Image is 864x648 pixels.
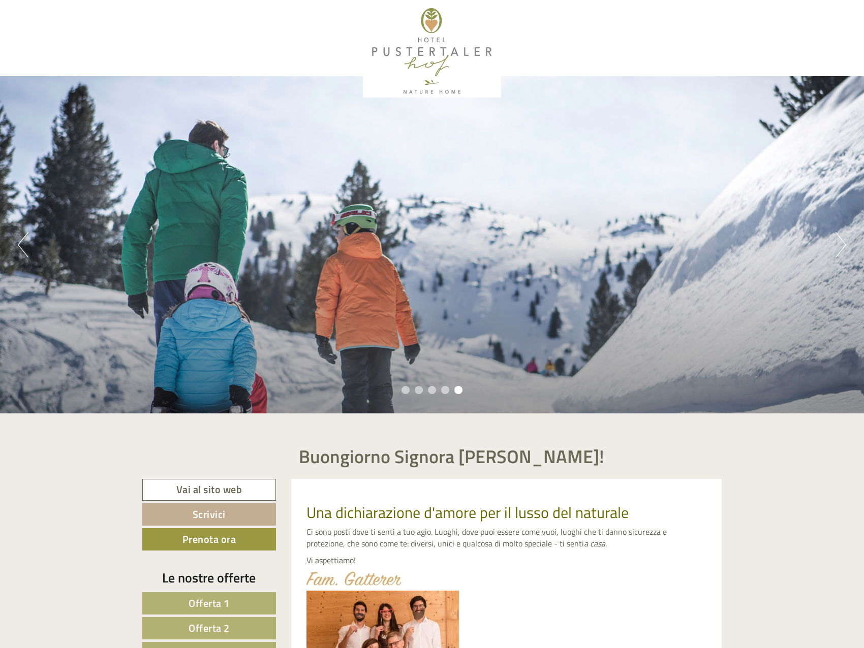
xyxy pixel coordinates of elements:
[142,503,276,526] a: Scrivici
[306,555,707,566] p: Vi aspettiamo!
[590,537,605,549] em: casa
[142,568,276,587] div: Le nostre offerte
[189,620,230,636] span: Offerta 2
[189,595,230,611] span: Offerta 1
[306,501,629,524] span: Una dichiarazione d'amore per il lusso del naturale
[142,479,276,501] a: Vai al sito web
[584,537,588,549] em: a
[142,528,276,550] a: Prenota ora
[306,526,707,549] p: Ci sono posti dove ti senti a tuo agio. Luoghi, dove puoi essere come vuoi, luoghi che ti danno s...
[18,232,28,257] button: Previous
[306,571,402,586] img: image
[836,232,846,257] button: Next
[299,446,604,467] h1: Buongiorno Signora [PERSON_NAME]!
